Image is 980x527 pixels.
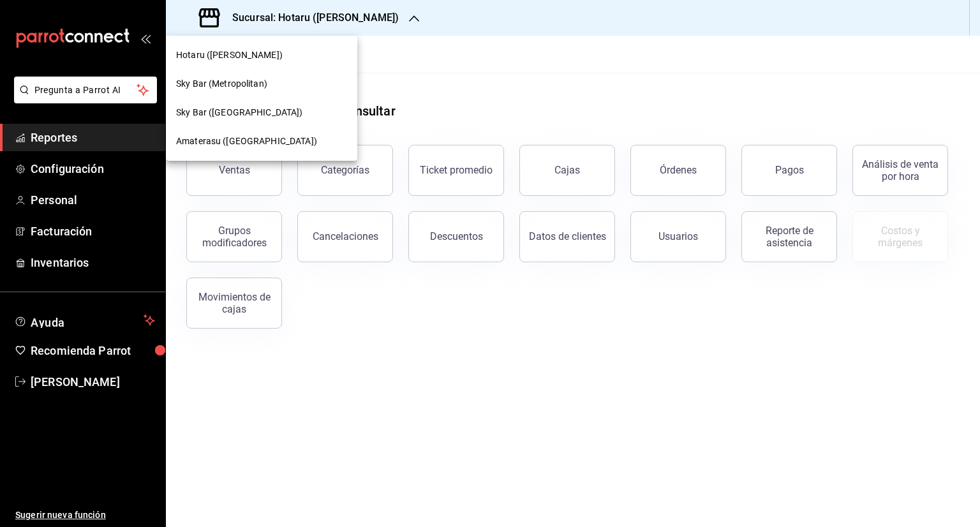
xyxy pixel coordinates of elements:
span: Hotaru ([PERSON_NAME]) [176,48,283,62]
div: Amaterasu ([GEOGRAPHIC_DATA]) [166,127,357,156]
div: Sky Bar (Metropolitan) [166,70,357,98]
div: Sky Bar ([GEOGRAPHIC_DATA]) [166,98,357,127]
span: Sky Bar (Metropolitan) [176,77,267,91]
span: Sky Bar ([GEOGRAPHIC_DATA]) [176,106,303,119]
span: Amaterasu ([GEOGRAPHIC_DATA]) [176,135,317,148]
div: Hotaru ([PERSON_NAME]) [166,41,357,70]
